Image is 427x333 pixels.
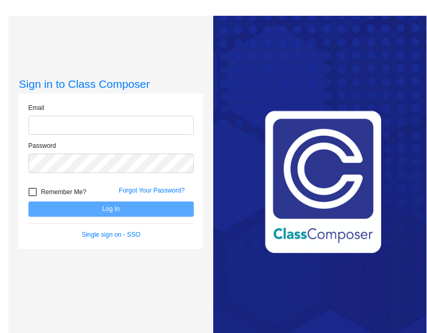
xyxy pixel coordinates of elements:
[28,201,194,217] button: Log In
[28,103,44,113] label: Email
[19,77,203,90] h3: Sign in to Class Composer
[41,186,86,198] span: Remember Me?
[119,187,185,194] a: Forgot Your Password?
[28,141,56,150] label: Password
[82,231,140,238] a: Single sign on - SSO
